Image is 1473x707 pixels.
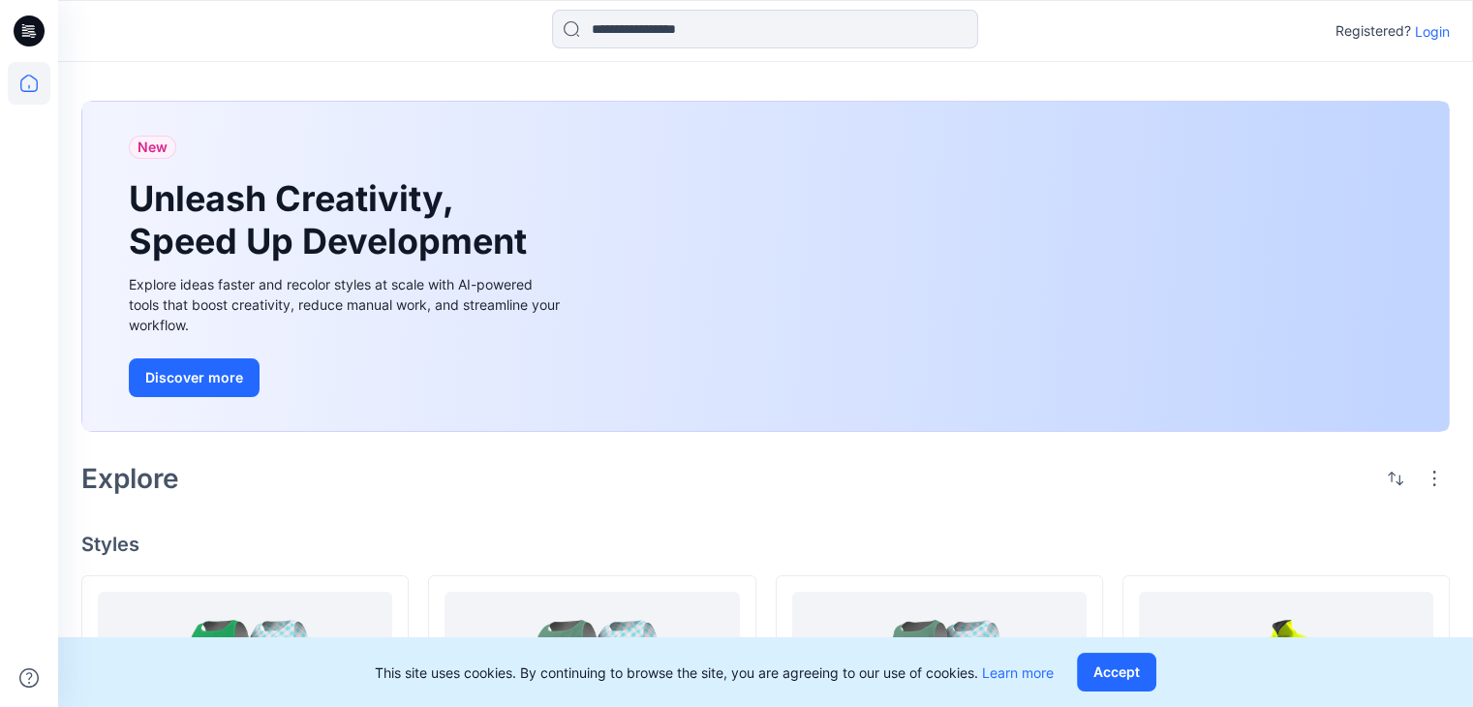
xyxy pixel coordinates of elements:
[375,662,1054,683] p: This site uses cookies. By continuing to browse the site, you are agreeing to our use of cookies.
[129,274,565,335] div: Explore ideas faster and recolor styles at scale with AI-powered tools that boost creativity, red...
[1077,653,1156,692] button: Accept
[81,533,1450,556] h4: Styles
[81,463,179,494] h2: Explore
[982,664,1054,681] a: Learn more
[129,358,260,397] button: Discover more
[1335,19,1411,43] p: Registered?
[129,178,536,261] h1: Unleash Creativity, Speed Up Development
[138,136,168,159] span: New
[129,358,565,397] a: Discover more
[1415,21,1450,42] p: Login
